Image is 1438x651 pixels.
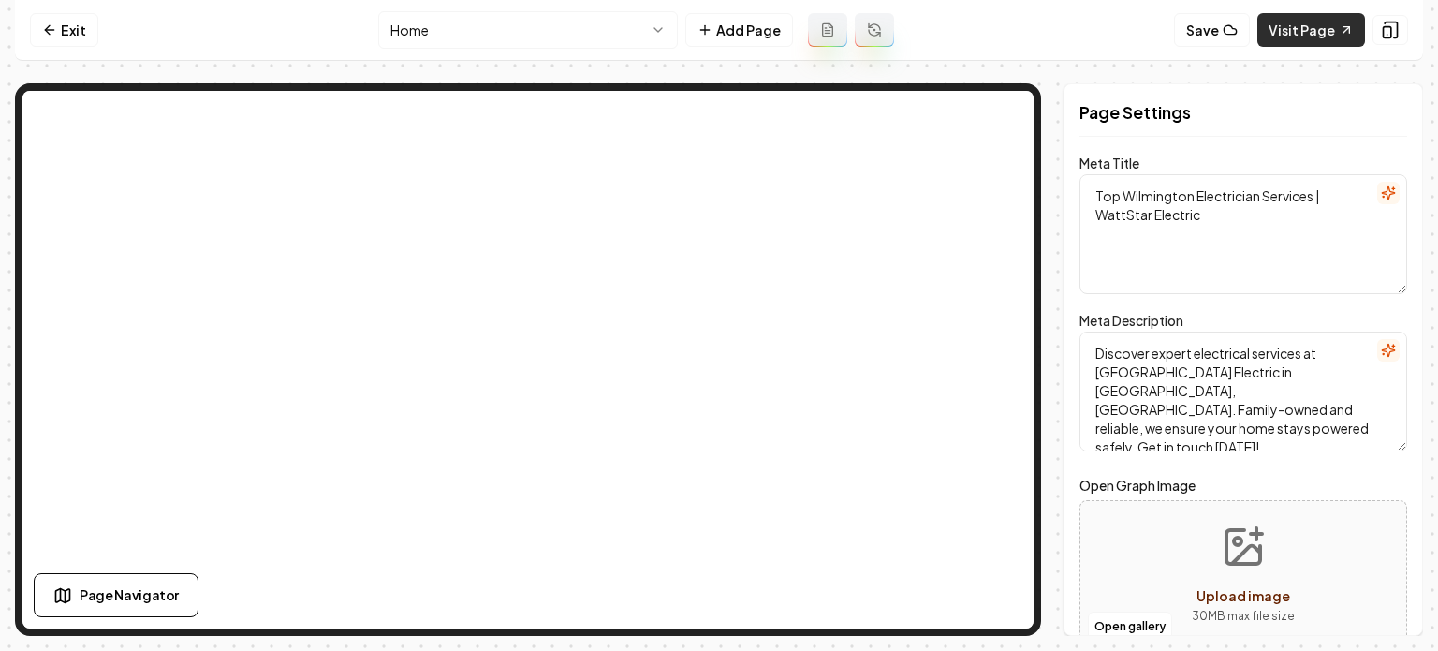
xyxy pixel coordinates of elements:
[1257,13,1365,47] a: Visit Page
[1174,13,1250,47] button: Save
[1192,607,1295,626] p: 30 MB max file size
[34,573,198,617] button: Page Navigator
[1079,474,1407,496] label: Open Graph Image
[855,13,894,47] button: Regenerate page
[1177,510,1310,641] button: Upload image
[1196,587,1290,604] span: Upload image
[80,585,179,605] span: Page Navigator
[30,13,98,47] a: Exit
[1079,99,1407,126] h2: Page Settings
[1088,612,1172,642] button: Open gallery
[1079,312,1183,329] label: Meta Description
[1079,155,1139,171] label: Meta Title
[685,13,793,47] button: Add Page
[808,13,847,47] button: Add admin page prompt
